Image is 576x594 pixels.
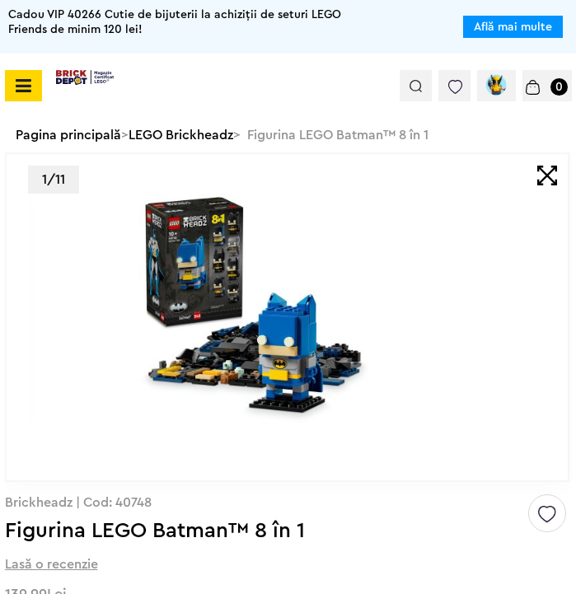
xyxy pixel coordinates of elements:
div: > > Figurina LEGO Batman™ 8 în 1 [7,118,569,152]
p: Brickheadz | Cod: 40748 [5,494,566,511]
span: Lasă o recenzie [5,553,98,576]
img: Figurina LEGO Batman™ 8 în 1 [20,194,492,427]
h1: Figurina LEGO Batman™ 8 în 1 [5,520,525,542]
small: 0 [550,78,568,96]
a: Pagina principală [16,129,121,142]
a: LEGO Brickheadz [129,129,233,142]
div: 1/11 [28,166,79,194]
a: Află mai multe [474,21,552,33]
